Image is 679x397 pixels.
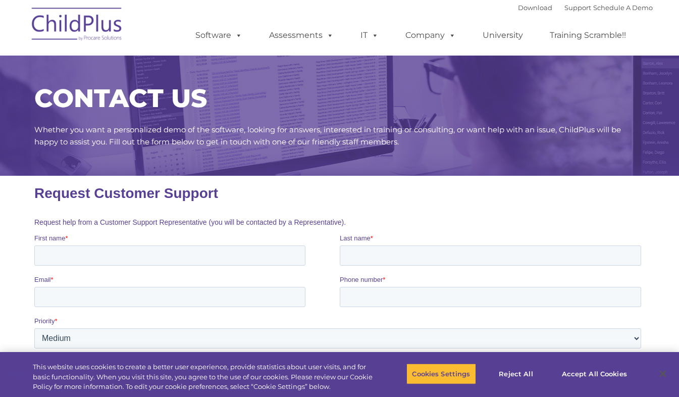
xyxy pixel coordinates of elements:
a: Download [518,4,552,12]
span: Whether you want a personalized demo of the software, looking for answers, interested in training... [34,125,621,146]
a: Software [185,25,252,45]
a: IT [350,25,389,45]
a: Support [564,4,591,12]
button: Cookies Settings [406,363,476,384]
a: Schedule A Demo [593,4,653,12]
a: University [473,25,533,45]
div: This website uses cookies to create a better user experience, provide statistics about user visit... [33,362,374,392]
span: CONTACT US [34,83,207,114]
span: Phone number [305,100,348,108]
button: Accept All Cookies [556,363,633,384]
a: Assessments [259,25,344,45]
font: | [518,4,653,12]
a: Company [395,25,466,45]
a: Training Scramble!! [540,25,636,45]
button: Reject All [485,363,548,384]
button: Close [652,363,674,385]
img: ChildPlus by Procare Solutions [27,1,128,51]
span: Last name [305,59,336,66]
